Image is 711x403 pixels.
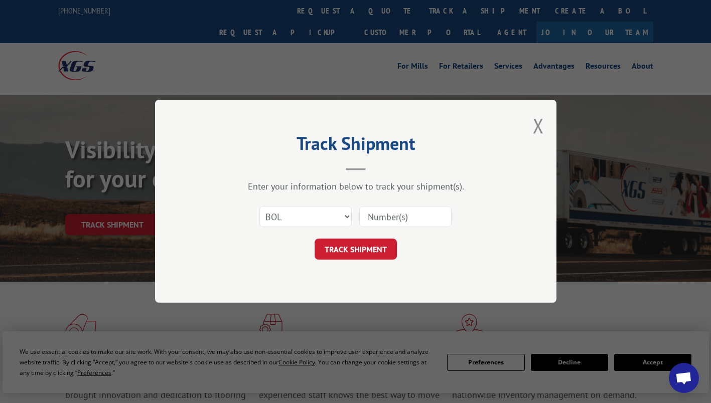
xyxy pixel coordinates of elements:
[315,239,397,260] button: TRACK SHIPMENT
[533,112,544,139] button: Close modal
[669,363,699,393] div: Open chat
[205,181,506,192] div: Enter your information below to track your shipment(s).
[205,136,506,155] h2: Track Shipment
[359,207,452,228] input: Number(s)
